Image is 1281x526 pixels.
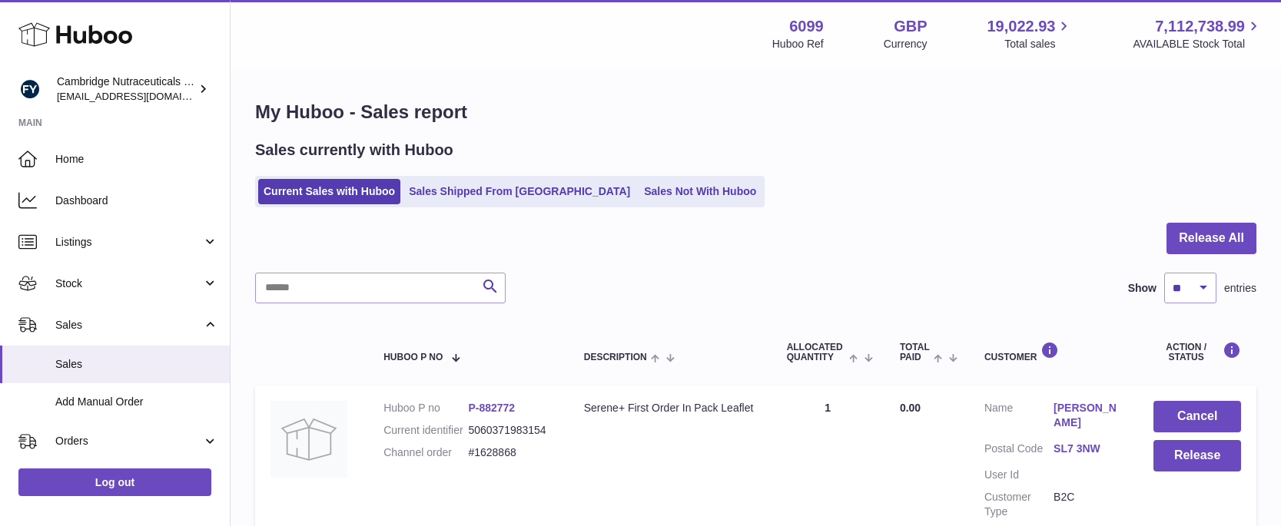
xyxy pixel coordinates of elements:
[255,140,453,160] h2: Sales currently with Huboo
[1153,440,1241,471] button: Release
[1155,16,1245,37] span: 7,112,738.99
[1128,281,1157,296] label: Show
[383,423,468,438] dt: Current identifier
[255,100,1256,124] h1: My Huboo - Sales report
[639,179,762,204] a: Sales Not With Huboo
[1054,401,1123,430] a: [PERSON_NAME]
[18,468,211,496] a: Log out
[900,402,921,414] span: 0.00
[57,74,195,104] div: Cambridge Nutraceuticals Ltd
[403,179,636,204] a: Sales Shipped From [GEOGRAPHIC_DATA]
[584,401,756,415] div: Serene+ First Order In Pack Leaflet
[55,318,202,332] span: Sales
[1224,281,1256,296] span: entries
[1153,401,1241,432] button: Cancel
[383,401,468,415] dt: Huboo P no
[55,235,202,250] span: Listings
[383,352,443,362] span: Huboo P no
[55,395,218,409] span: Add Manual Order
[18,78,41,101] img: huboo@camnutra.com
[787,342,845,362] span: ALLOCATED Quantity
[984,442,1054,460] dt: Postal Code
[55,152,218,167] span: Home
[1133,16,1263,51] a: 7,112,738.99 AVAILABLE Stock Total
[468,423,553,438] dd: 5060371983154
[55,276,202,291] span: Stock
[258,179,400,204] a: Current Sales with Huboo
[1133,37,1263,51] span: AVAILABLE Stock Total
[894,16,927,37] strong: GBP
[984,468,1054,482] dt: User Id
[584,352,647,362] span: Description
[1054,490,1123,519] dd: B2C
[984,490,1054,519] dt: Customer Type
[987,16,1055,37] span: 19,022.93
[55,434,202,448] span: Orders
[270,401,347,478] img: no-photo.jpg
[984,342,1123,362] div: Customer
[383,445,468,460] dt: Channel order
[772,37,824,51] div: Huboo Ref
[987,16,1073,51] a: 19,022.93 Total sales
[55,357,218,372] span: Sales
[468,402,515,414] a: P-882772
[1004,37,1073,51] span: Total sales
[57,90,226,102] span: [EMAIL_ADDRESS][DOMAIN_NAME]
[55,194,218,208] span: Dashboard
[1167,223,1256,254] button: Release All
[884,37,928,51] div: Currency
[984,401,1054,434] dt: Name
[900,342,930,362] span: Total paid
[468,445,553,460] dd: #1628868
[1153,342,1241,362] div: Action / Status
[1054,442,1123,456] a: SL7 3NW
[789,16,824,37] strong: 6099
